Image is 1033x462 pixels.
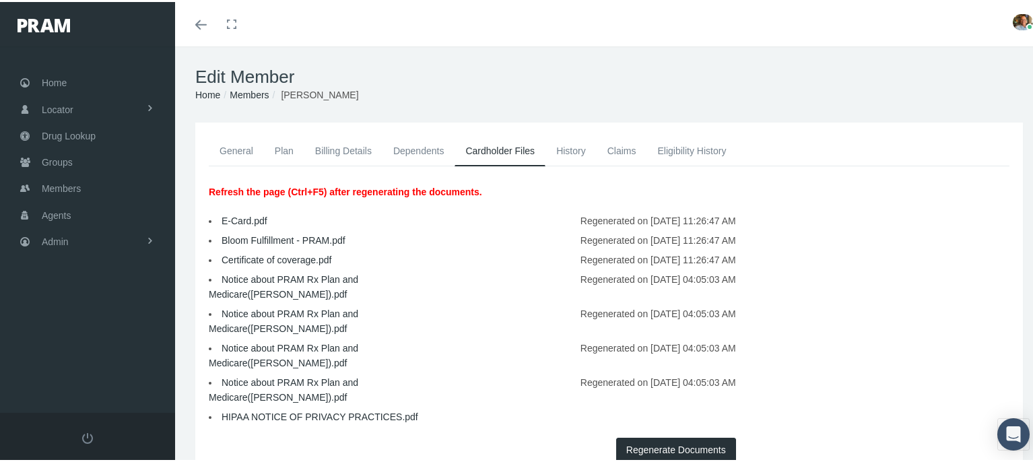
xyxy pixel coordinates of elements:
a: Certificate of coverage.pdf [222,253,331,263]
span: Drug Lookup [42,121,96,147]
a: Notice about PRAM Rx Plan and Medicare([PERSON_NAME]).pdf [209,306,358,332]
a: Notice about PRAM Rx Plan and Medicare([PERSON_NAME]).pdf [209,341,358,366]
p: Refresh the page (Ctrl+F5) after regenerating the documents. [209,183,482,197]
a: Eligibility History [646,134,737,164]
a: Plan [264,134,304,164]
div: Regenerated on [DATE] 04:05:03 AM [472,334,745,368]
div: Regenerated on [DATE] 04:05:03 AM [472,265,745,300]
a: Bloom Fulfillment - PRAM.pdf [222,233,345,244]
a: Dependents [382,134,455,164]
span: Admin [42,227,69,253]
a: Claims [597,134,647,164]
div: Regenerated on [DATE] 11:26:47 AM [472,207,745,226]
a: Billing Details [304,134,382,164]
img: S_Profile_Picture_15241.jpg [1013,12,1033,28]
span: Locator [42,95,73,121]
button: Regenerate Documents [616,436,736,460]
a: E-Card.pdf [222,213,267,224]
a: Cardholder Files [455,134,545,164]
div: Open Intercom Messenger [997,416,1030,449]
a: HIPAA NOTICE OF PRIVACY PRACTICES.pdf [222,409,418,420]
a: History [545,134,597,164]
a: General [209,134,264,164]
span: [PERSON_NAME] [281,88,358,98]
div: Regenerated on [DATE] 04:05:03 AM [472,368,745,403]
a: Members [230,88,269,98]
div: Regenerated on [DATE] 04:05:03 AM [472,300,745,334]
a: Notice about PRAM Rx Plan and Medicare([PERSON_NAME]).pdf [209,375,358,401]
span: Home [42,68,67,94]
div: Regenerated on [DATE] 11:26:47 AM [472,246,745,265]
span: Groups [42,147,73,173]
h1: Edit Member [195,65,1023,86]
img: PRAM_20_x_78.png [18,17,70,30]
a: Notice about PRAM Rx Plan and Medicare([PERSON_NAME]).pdf [209,272,358,298]
span: Members [42,174,81,199]
div: Regenerated on [DATE] 11:26:47 AM [472,226,745,246]
span: Agents [42,201,71,226]
a: Home [195,88,220,98]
